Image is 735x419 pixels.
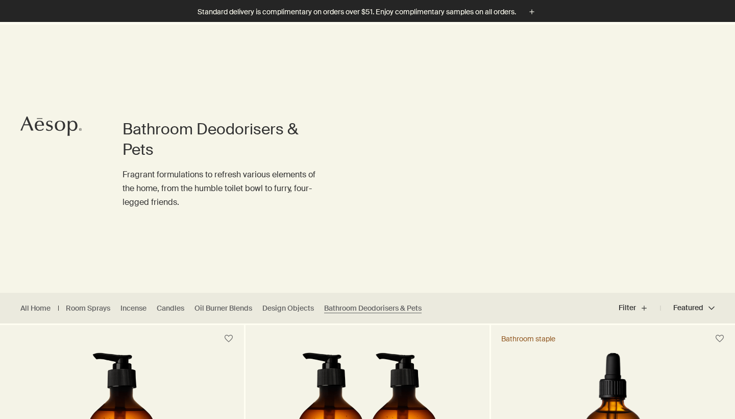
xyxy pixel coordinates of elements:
a: All Home [20,304,51,313]
svg: Aesop [20,116,82,136]
p: Fragrant formulations to refresh various elements of the home, from the humble toilet bowl to fur... [122,168,327,209]
button: Standard delivery is complimentary on orders over $51. Enjoy complimentary samples on all orders. [198,6,537,18]
button: Filter [619,296,660,320]
h1: Bathroom Deodorisers & Pets [122,119,327,160]
a: Room Sprays [66,304,110,313]
a: Incense [120,304,146,313]
a: Oil Burner Blends [194,304,252,313]
a: Design Objects [262,304,314,313]
a: Candles [157,304,184,313]
a: Aesop [18,113,84,142]
button: Save to cabinet [710,330,729,348]
button: Save to cabinet [219,330,238,348]
div: Bathroom staple [501,334,555,343]
a: Bathroom Deodorisers & Pets [324,304,422,313]
button: Featured [660,296,715,320]
p: Standard delivery is complimentary on orders over $51. Enjoy complimentary samples on all orders. [198,7,516,17]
